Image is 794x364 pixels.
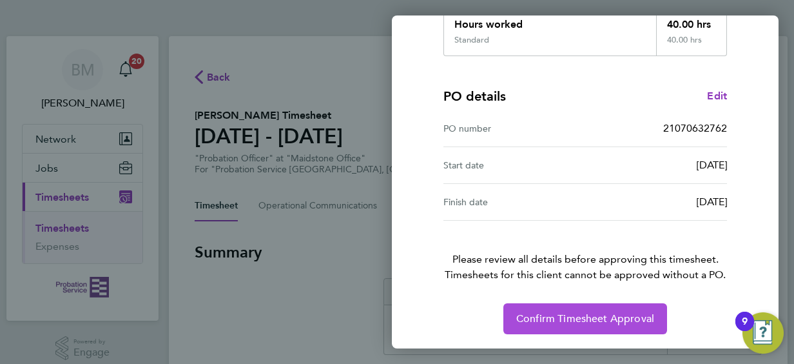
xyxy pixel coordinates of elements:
[707,90,727,102] span: Edit
[516,312,654,325] span: Confirm Timesheet Approval
[443,121,585,136] div: PO number
[742,321,748,338] div: 9
[444,6,656,35] div: Hours worked
[585,194,727,210] div: [DATE]
[454,35,489,45] div: Standard
[428,267,742,283] span: Timesheets for this client cannot be approved without a PO.
[663,122,727,134] span: 21070632762
[656,6,727,35] div: 40.00 hrs
[707,88,727,104] a: Edit
[428,221,742,283] p: Please review all details before approving this timesheet.
[503,303,667,334] button: Confirm Timesheet Approval
[742,312,784,354] button: Open Resource Center, 9 new notifications
[443,157,585,173] div: Start date
[585,157,727,173] div: [DATE]
[656,35,727,56] div: 40.00 hrs
[443,87,506,105] h4: PO details
[443,194,585,210] div: Finish date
